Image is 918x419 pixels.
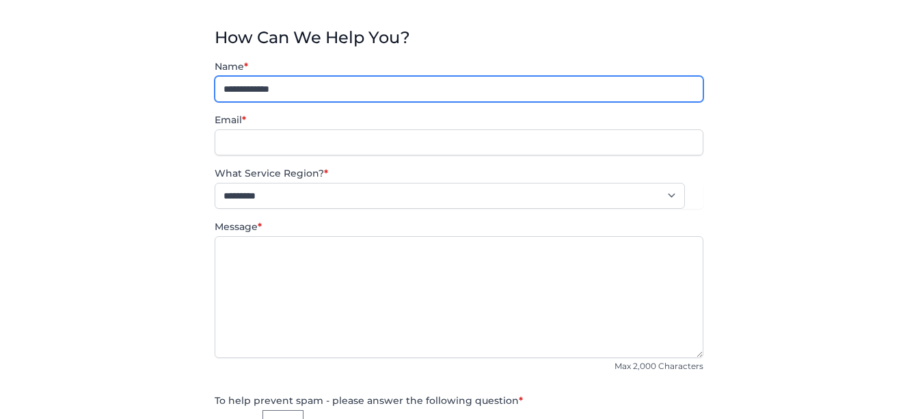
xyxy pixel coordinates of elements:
label: What Service Region? [215,166,703,180]
label: Name [215,60,703,73]
h3: How Can We Help You? [215,27,703,49]
label: To help prevent spam - please answer the following question [215,394,703,407]
label: Email [215,113,703,127]
div: Max 2,000 Characters [215,358,703,372]
label: Message [215,220,703,233]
